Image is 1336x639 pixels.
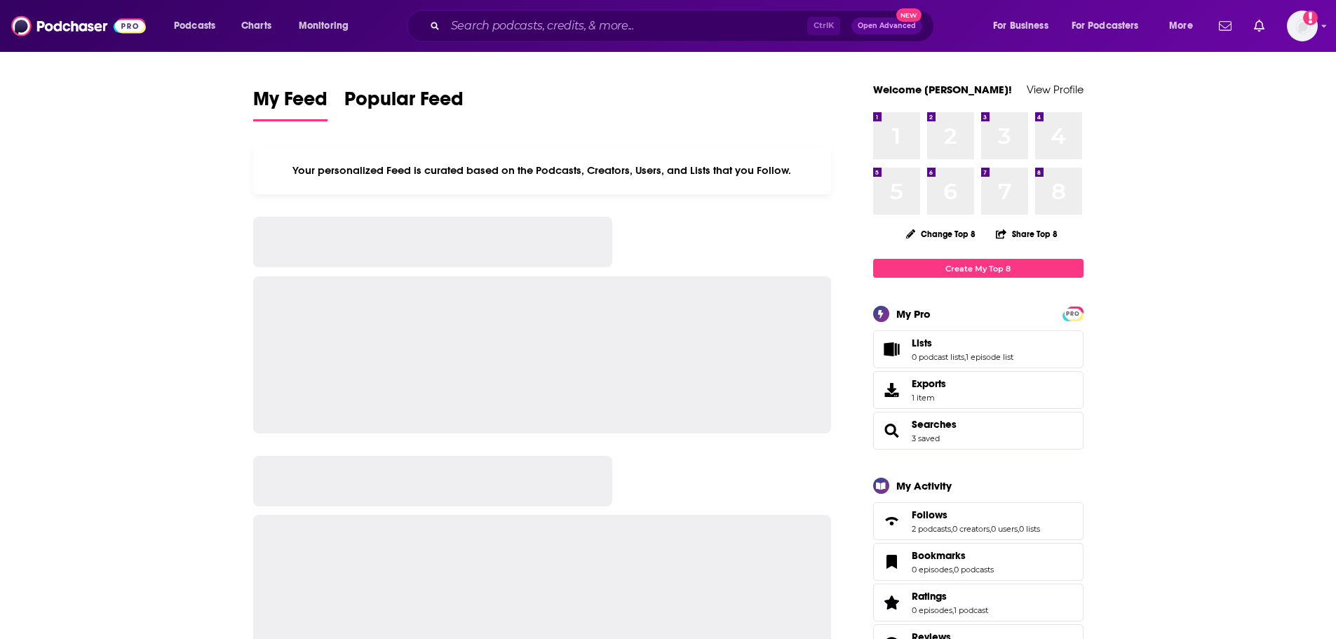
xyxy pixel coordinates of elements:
[878,421,906,440] a: Searches
[1018,524,1019,534] span: ,
[898,225,985,243] button: Change Top 8
[912,509,947,521] span: Follows
[912,549,994,562] a: Bookmarks
[1019,524,1040,534] a: 0 lists
[896,479,952,492] div: My Activity
[253,87,328,119] span: My Feed
[1072,16,1139,36] span: For Podcasters
[807,17,840,35] span: Ctrl K
[1213,14,1237,38] a: Show notifications dropdown
[954,565,994,574] a: 0 podcasts
[253,87,328,121] a: My Feed
[873,543,1084,581] span: Bookmarks
[964,352,966,362] span: ,
[912,549,966,562] span: Bookmarks
[1303,11,1318,25] svg: Add a profile image
[1065,309,1081,319] span: PRO
[912,352,964,362] a: 0 podcast lists
[990,524,991,534] span: ,
[241,16,271,36] span: Charts
[878,552,906,572] a: Bookmarks
[232,15,280,37] a: Charts
[1287,11,1318,41] img: User Profile
[873,83,1012,96] a: Welcome [PERSON_NAME]!
[912,433,940,443] a: 3 saved
[993,16,1048,36] span: For Business
[299,16,349,36] span: Monitoring
[912,524,951,534] a: 2 podcasts
[445,15,807,37] input: Search podcasts, credits, & more...
[164,15,234,37] button: open menu
[912,337,932,349] span: Lists
[851,18,922,34] button: Open AdvancedNew
[873,502,1084,540] span: Follows
[253,147,832,194] div: Your personalized Feed is curated based on the Podcasts, Creators, Users, and Lists that you Follow.
[912,337,1013,349] a: Lists
[1159,15,1210,37] button: open menu
[995,220,1058,248] button: Share Top 8
[952,524,990,534] a: 0 creators
[878,380,906,400] span: Exports
[174,16,215,36] span: Podcasts
[952,565,954,574] span: ,
[873,412,1084,450] span: Searches
[1287,11,1318,41] span: Logged in as Ashley_Beenen
[873,330,1084,368] span: Lists
[896,8,922,22] span: New
[878,511,906,531] a: Follows
[912,590,988,603] a: Ratings
[1169,16,1193,36] span: More
[912,377,946,390] span: Exports
[966,352,1013,362] a: 1 episode list
[1062,15,1159,37] button: open menu
[344,87,464,121] a: Popular Feed
[1287,11,1318,41] button: Show profile menu
[420,10,947,42] div: Search podcasts, credits, & more...
[873,259,1084,278] a: Create My Top 8
[912,605,952,615] a: 0 episodes
[873,371,1084,409] a: Exports
[912,509,1040,521] a: Follows
[1248,14,1270,38] a: Show notifications dropdown
[858,22,916,29] span: Open Advanced
[912,565,952,574] a: 0 episodes
[11,13,146,39] img: Podchaser - Follow, Share and Rate Podcasts
[983,15,1066,37] button: open menu
[912,393,946,403] span: 1 item
[1065,308,1081,318] a: PRO
[873,584,1084,621] span: Ratings
[951,524,952,534] span: ,
[344,87,464,119] span: Popular Feed
[912,418,957,431] a: Searches
[878,339,906,359] a: Lists
[289,15,367,37] button: open menu
[878,593,906,612] a: Ratings
[896,307,931,321] div: My Pro
[952,605,954,615] span: ,
[1027,83,1084,96] a: View Profile
[954,605,988,615] a: 1 podcast
[991,524,1018,534] a: 0 users
[912,590,947,603] span: Ratings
